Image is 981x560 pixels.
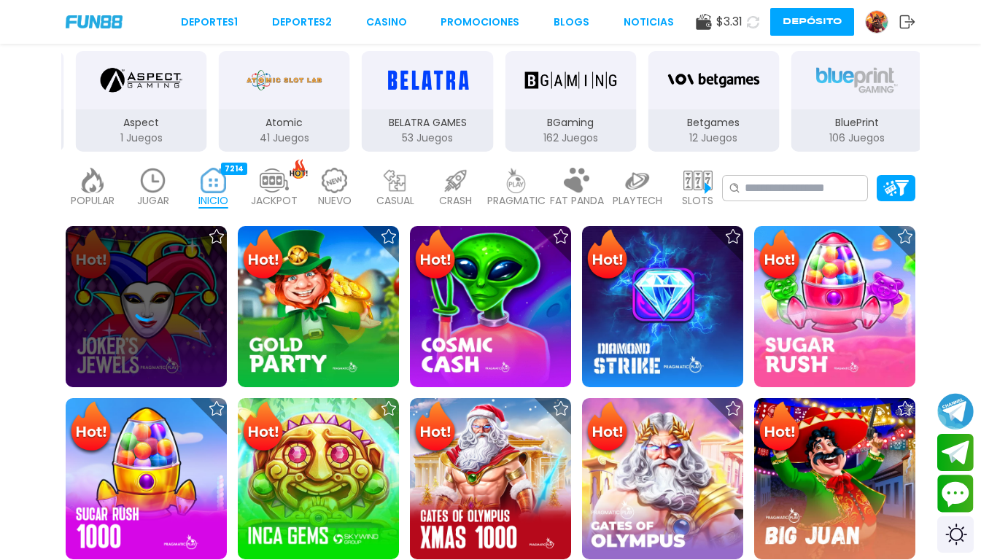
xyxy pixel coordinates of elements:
img: Avatar [866,11,888,33]
p: BELATRA GAMES [362,115,493,131]
img: Hot [583,400,631,456]
img: BELATRA GAMES [381,60,473,101]
p: BGaming [505,115,636,131]
img: BluePrint [810,60,902,101]
p: CASUAL [376,193,414,209]
img: Gold Party [238,226,399,387]
a: NOTICIAS [624,15,674,30]
img: crash_light.webp [441,168,470,193]
button: Contact customer service [937,475,974,513]
img: new_light.webp [320,168,349,193]
img: Hot [756,227,803,284]
button: Atomic [213,50,356,153]
img: popular_light.webp [78,168,107,193]
img: Aspect [101,60,182,101]
p: 41 Juegos [219,131,350,146]
img: Hot [411,400,459,456]
p: Aspect [76,115,207,131]
img: hot [290,159,308,179]
p: NUEVO [318,193,352,209]
img: recent_light.webp [139,168,168,193]
div: Switch theme [937,516,974,553]
p: BluePrint [791,115,922,131]
img: Sugar Rush 1000 [66,398,227,559]
p: PLAYTECH [613,193,662,209]
img: Platform Filter [883,180,909,195]
p: INICIO [198,193,228,209]
p: 12 Juegos [648,131,779,146]
img: Atomic [244,60,325,101]
img: Hot [583,227,631,284]
p: 162 Juegos [505,131,636,146]
img: Betgames [667,60,759,101]
img: home_active.webp [199,168,228,193]
img: Company Logo [66,15,123,28]
button: Join telegram channel [937,392,974,430]
img: fat_panda_light.webp [562,168,592,193]
p: 53 Juegos [362,131,493,146]
button: BELATRA GAMES [356,50,499,153]
button: Aspect [70,50,213,153]
img: Hot [239,400,287,456]
img: Hot [411,227,459,284]
button: Betgames [642,50,785,153]
img: Hot [756,400,803,456]
p: 1 Juegos [76,131,207,146]
img: Big Juan [754,398,915,559]
p: FAT PANDA [550,193,604,209]
p: Betgames [648,115,779,131]
img: Hot [67,400,115,456]
a: Deportes2 [272,15,332,30]
a: BLOGS [554,15,589,30]
img: Sugar Rush [754,226,915,387]
a: Promociones [441,15,519,30]
button: Depósito [770,8,854,36]
img: Hot [239,227,287,284]
button: BluePrint [785,50,928,153]
p: SLOTS [682,193,713,209]
img: slots_light.webp [683,168,713,193]
img: BGaming [524,60,616,101]
p: JUGAR [137,193,169,209]
a: CASINO [366,15,407,30]
p: 106 Juegos [791,131,922,146]
a: Avatar [865,10,899,34]
p: Atomic [219,115,350,131]
button: Join telegram [937,434,974,472]
img: jackpot_light.webp [260,168,289,193]
span: $ 3.31 [716,13,742,31]
img: Gates of Olympus Xmas 1000 [410,398,571,559]
p: PRAGMATIC [487,193,546,209]
img: playtech_light.webp [623,168,652,193]
img: casual_light.webp [381,168,410,193]
img: pragmatic_light.webp [502,168,531,193]
img: Inca Gems [238,398,399,559]
div: 7214 [221,163,247,175]
img: Gates of Olympus [582,398,743,559]
img: Cosmic Cash [410,226,571,387]
img: Diamond Strike [582,226,743,387]
p: JACKPOT [251,193,298,209]
p: CRASH [439,193,472,209]
button: BGaming [499,50,642,153]
p: POPULAR [71,193,115,209]
a: Deportes1 [181,15,238,30]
